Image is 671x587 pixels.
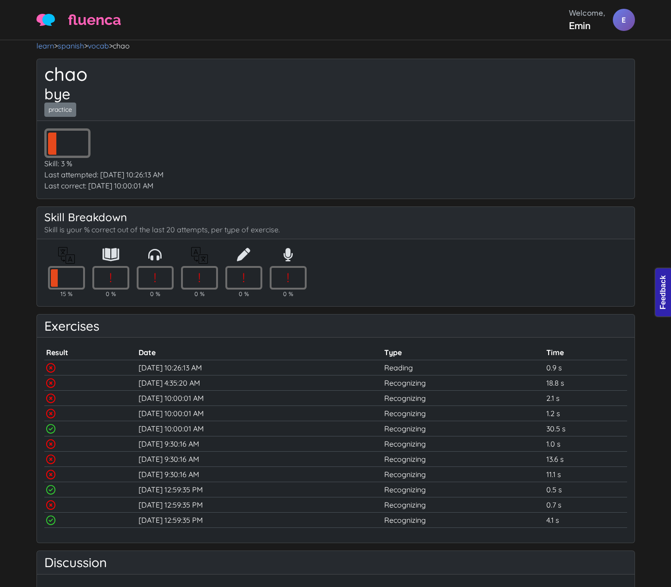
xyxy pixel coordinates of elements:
th: Speaking [266,247,310,266]
span: chao [113,41,130,50]
td: [DATE] 4:35:20 AM [137,375,383,391]
img: translation-inverted-icon.png [191,247,208,264]
img: translation-icon.png [58,247,75,264]
div: Welcome, [569,7,605,18]
td: 18.8 s [544,375,627,391]
td: Recognizing [382,375,544,391]
span: fluenca [68,9,121,31]
td: Recognizing [382,482,544,497]
div: Skill: 3 % [44,158,627,169]
td: [DATE] 9:30:16 AM [137,467,383,482]
h3: Exercises [44,318,627,334]
td: 0 % [266,290,310,298]
th: Listening [133,247,177,266]
td: 2.1 s [544,391,627,406]
th: Writing [222,247,266,266]
td: 11.1 s [544,467,627,482]
div: 3 % [44,128,91,158]
td: [DATE] 10:26:13 AM [137,360,383,375]
td: [DATE] 10:00:01 AM [137,391,383,406]
div: 0 % [137,266,174,290]
span: ! [227,268,260,287]
td: [DATE] 12:59:35 PM [137,513,383,528]
a: practice [44,103,76,117]
th: Recognizing [44,247,89,266]
td: 0 % [177,290,222,298]
td: 30.5 s [544,421,627,436]
p: Skill is your % correct out of the last 20 attempts, per type of exercise. [44,224,627,235]
button: Feedback [5,3,53,18]
a: spanish [58,41,84,50]
div: Emin [569,18,605,32]
th: Date [137,345,383,360]
div: 0 % [270,266,307,290]
td: Recognizing [382,513,544,528]
span: ! [183,268,216,287]
th: Type [382,345,544,360]
div: E [613,9,635,31]
td: 0 % [222,290,266,298]
h1: chao [44,63,627,85]
td: 0.9 s [544,360,627,375]
a: vocab [88,41,109,50]
td: [DATE] 10:00:01 AM [137,406,383,421]
td: Recognizing [382,436,544,452]
div: 0 % [92,266,129,290]
div: Last correct: [DATE] 10:00:01 AM [44,180,627,191]
td: 15 % [44,290,89,298]
td: Reading [382,360,544,375]
div: 15 % [48,266,85,290]
td: Recognizing [382,452,544,467]
a: learn [36,41,54,50]
h4: Skill Breakdown [44,211,627,224]
td: 13.6 s [544,452,627,467]
div: 0 % [181,266,218,290]
th: Translating [177,247,222,266]
td: Recognizing [382,497,544,513]
td: [DATE] 10:00:01 AM [137,421,383,436]
td: 1.2 s [544,406,627,421]
td: [DATE] 9:30:16 AM [137,452,383,467]
td: 0.7 s [544,497,627,513]
td: 0 % [133,290,177,298]
td: [DATE] 12:59:35 PM [137,482,383,497]
th: Result [44,345,137,360]
td: 0.5 s [544,482,627,497]
td: [DATE] 9:30:16 AM [137,436,383,452]
div: Last attempted: [DATE] 10:26:13 AM [44,169,627,180]
nav: > > > [36,40,635,51]
h2: bye [44,85,627,103]
span: ! [94,268,127,287]
iframe: Ybug feedback widget [653,266,671,321]
td: Recognizing [382,406,544,421]
td: Recognizing [382,391,544,406]
div: 0 % [225,266,262,290]
h3: Discussion [44,555,627,570]
td: 0 % [89,290,133,298]
th: Time [544,345,627,360]
td: Recognizing [382,467,544,482]
td: [DATE] 12:59:35 PM [137,497,383,513]
span: ! [139,268,172,287]
span: ! [272,268,305,287]
th: Reading [89,247,133,266]
td: Recognizing [382,421,544,436]
td: 4.1 s [544,513,627,528]
td: 1.0 s [544,436,627,452]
